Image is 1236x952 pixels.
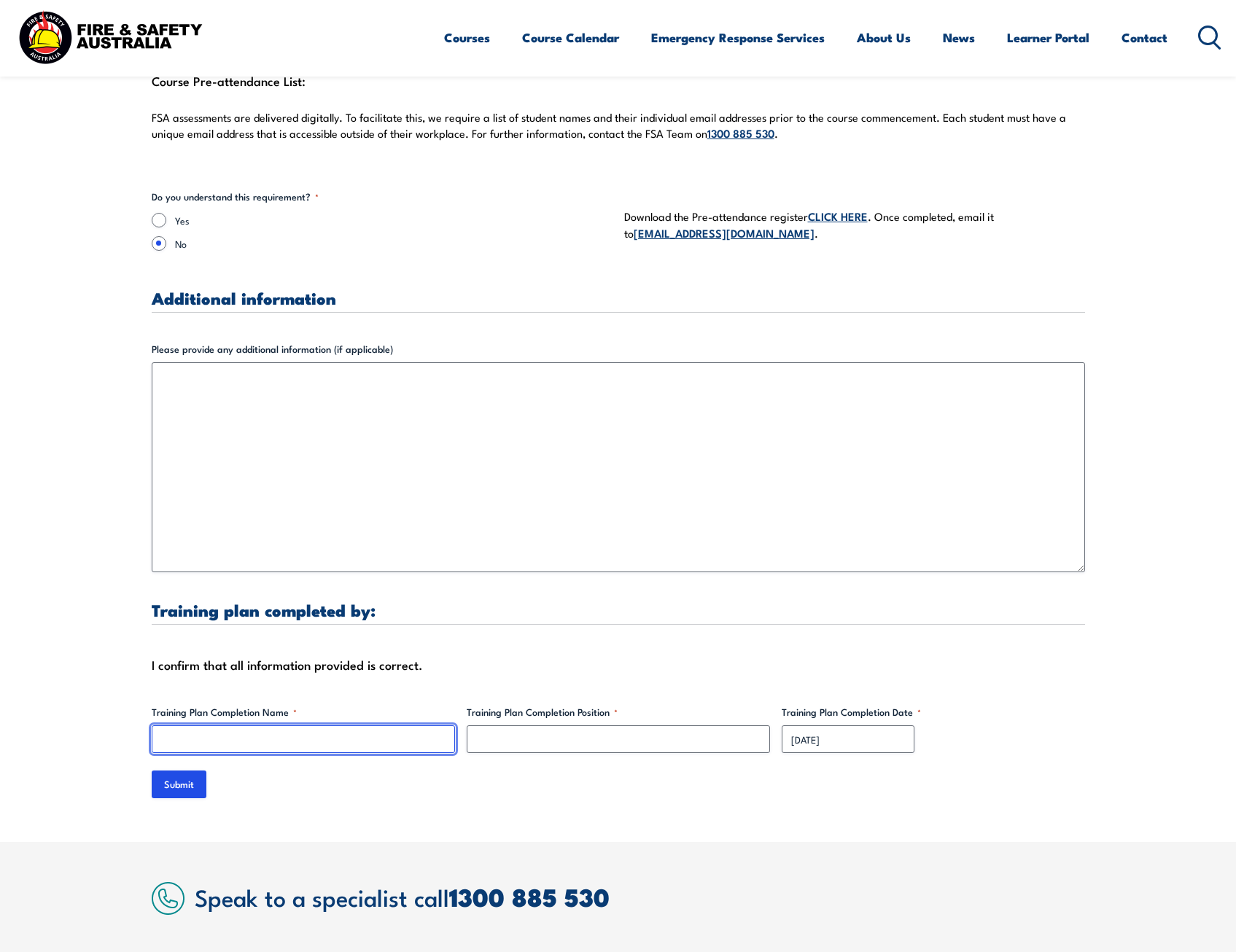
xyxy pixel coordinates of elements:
[152,601,1085,618] h3: Training plan completed by:
[152,342,1085,356] label: Please provide any additional information (if applicable)
[1007,18,1089,57] a: Learner Portal
[624,208,1085,242] p: Download the Pre-attendance register . Once completed, email it to .
[782,725,914,753] input: dd/mm/yyyy
[152,705,455,719] label: Training Plan Completion Name
[651,18,825,57] a: Emergency Response Services
[808,208,868,224] a: CLICK HERE
[467,705,770,719] label: Training Plan Completion Position
[522,18,619,57] a: Course Calendar
[152,70,1085,160] div: Course Pre-attendance List:
[634,225,815,241] a: [EMAIL_ADDRESS][DOMAIN_NAME]
[943,18,975,57] a: News
[707,125,774,141] a: 1300 885 530
[152,770,206,798] input: Submit
[152,190,319,204] legend: Do you understand this requirement?
[857,18,911,57] a: About Us
[195,883,1085,910] h2: Speak to a specialist call
[152,654,1085,676] div: I confirm that all information provided is correct.
[449,877,610,916] a: 1300 885 530
[175,213,613,227] label: Yes
[782,705,1085,719] label: Training Plan Completion Date
[152,110,1085,141] p: FSA assessments are delivered digitally. To facilitate this, we require a list of student names a...
[1122,18,1167,57] a: Contact
[175,236,613,251] label: No
[444,18,490,57] a: Courses
[152,289,1085,306] h3: Additional information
